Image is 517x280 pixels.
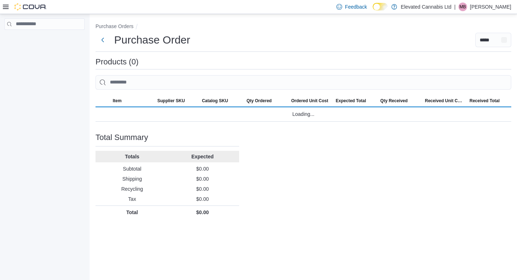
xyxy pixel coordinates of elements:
p: Tax [98,195,166,203]
p: Elevated Cannabis Ltd [401,3,451,11]
p: Expected [169,153,236,160]
p: Recycling [98,185,166,193]
h3: Products (0) [96,58,139,66]
button: Next [96,33,110,47]
span: Received Unit Cost [425,98,464,104]
nav: Complex example [4,31,85,49]
h3: Total Summary [96,133,148,142]
p: | [454,3,456,11]
button: Item [110,95,154,107]
button: Qty Ordered [244,95,288,107]
button: Received Unit Cost [422,95,467,107]
span: Supplier SKU [157,98,185,104]
span: Ordered Unit Cost [291,98,328,104]
div: Matthew Bolton [458,3,467,11]
span: Expected Total [336,98,366,104]
span: Qty Ordered [247,98,272,104]
p: $0.00 [169,165,236,172]
p: $0.00 [169,195,236,203]
p: Totals [98,153,166,160]
button: Qty Received [377,95,422,107]
span: Feedback [345,3,367,10]
p: $0.00 [169,209,236,216]
input: Dark Mode [373,3,388,10]
p: Total [98,209,166,216]
span: Item [113,98,122,104]
p: $0.00 [169,175,236,182]
button: Supplier SKU [154,95,199,107]
span: Catalog SKU [202,98,228,104]
span: Loading... [292,110,315,118]
span: MB [460,3,466,11]
button: Purchase Orders [96,23,134,29]
img: Cova [14,3,47,10]
span: Received Total [470,98,500,104]
p: $0.00 [169,185,236,193]
button: Expected Total [333,95,377,107]
button: Catalog SKU [199,95,243,107]
span: Qty Received [380,98,407,104]
nav: An example of EuiBreadcrumbs [96,23,511,31]
button: Received Total [467,95,511,107]
p: Shipping [98,175,166,182]
p: Subtotal [98,165,166,172]
button: Ordered Unit Cost [288,95,333,107]
p: [PERSON_NAME] [470,3,511,11]
h1: Purchase Order [114,33,190,47]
